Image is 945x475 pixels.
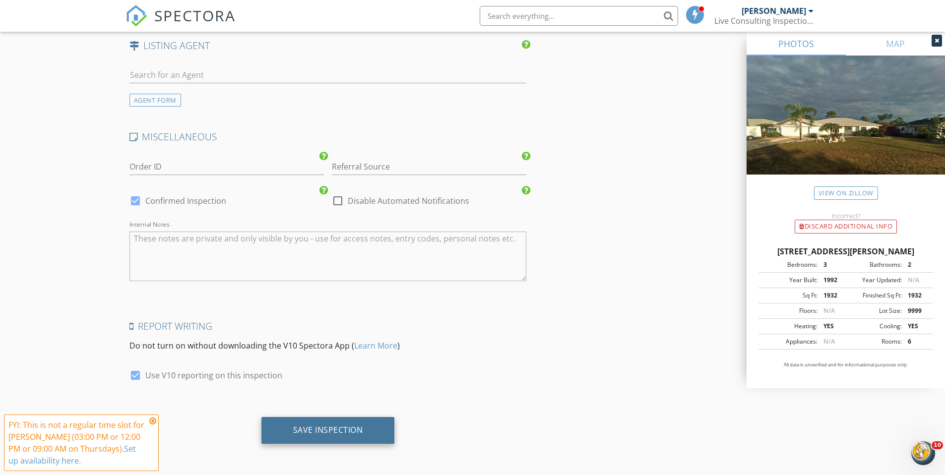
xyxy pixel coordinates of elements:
a: Learn More [354,340,397,351]
a: View on Zillow [814,186,878,200]
a: MAP [846,32,945,56]
div: AGENT FORM [129,94,181,107]
span: N/A [908,276,919,284]
div: Bathrooms: [846,260,902,269]
span: N/A [823,337,835,346]
img: streetview [747,56,945,198]
textarea: Internal Notes [129,232,527,281]
div: Cooling: [846,322,902,331]
span: SPECTORA [154,5,236,26]
div: Bedrooms: [761,260,818,269]
div: 9999 [902,306,930,315]
div: 6 [902,337,930,346]
a: PHOTOS [747,32,846,56]
div: Incorrect? [747,212,945,220]
div: [STREET_ADDRESS][PERSON_NAME] [758,245,933,257]
div: Finished Sq Ft: [846,291,902,300]
div: Heating: [761,322,818,331]
h4: MISCELLANEOUS [129,130,527,143]
a: SPECTORA [126,13,236,34]
h4: Report Writing [129,320,527,333]
h4: LISTING AGENT [129,39,527,52]
span: 10 [932,441,943,449]
div: 3 [818,260,846,269]
div: Discard Additional info [795,220,897,234]
div: Sq Ft: [761,291,818,300]
div: YES [902,322,930,331]
div: 2 [902,260,930,269]
input: Search everything... [480,6,678,26]
div: Appliances: [761,337,818,346]
label: Use V10 reporting on this inspection [145,370,282,380]
span: N/A [823,306,835,315]
div: Save Inspection [293,425,363,435]
div: [PERSON_NAME] [742,6,806,16]
label: Disable Automated Notifications [348,196,469,206]
div: 1932 [902,291,930,300]
iframe: Intercom live chat [911,441,935,465]
div: 1992 [818,276,846,285]
div: Rooms: [846,337,902,346]
div: Floors: [761,306,818,315]
input: Referral Source [332,159,526,175]
div: FYI: This is not a regular time slot for [PERSON_NAME] (03:00 PM or 12:00 PM or 09:00 AM on Thurs... [8,419,146,467]
img: The Best Home Inspection Software - Spectora [126,5,147,27]
div: 1932 [818,291,846,300]
div: Year Built: [761,276,818,285]
p: Do not turn on without downloading the V10 Spectora App ( ) [129,340,527,352]
label: Confirmed Inspection [145,196,226,206]
div: Lot Size: [846,306,902,315]
div: YES [818,322,846,331]
input: Search for an Agent [129,67,527,83]
div: Live Consulting Inspections [714,16,814,26]
p: All data is unverified and for informational purposes only. [758,361,933,368]
div: Year Updated: [846,276,902,285]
